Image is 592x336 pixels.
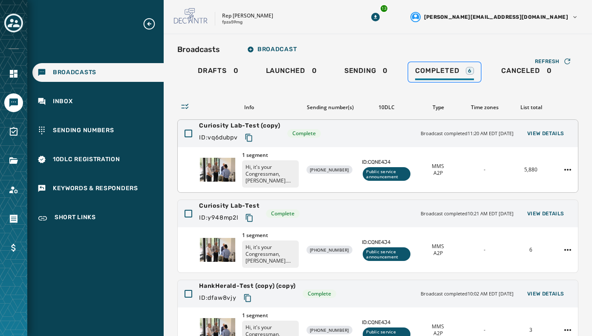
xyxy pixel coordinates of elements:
img: Thumbnail [200,151,235,189]
a: Navigate to Surveys [4,122,23,141]
a: Navigate to Files [4,151,23,170]
a: Navigate to Broadcasts [32,63,164,82]
button: Broadcast [240,41,303,58]
span: A2P [433,170,443,177]
span: Launched [266,67,305,75]
button: View Details [520,208,571,220]
div: 13 [380,4,388,13]
a: Completed6 [408,62,481,82]
span: Broadcasts [53,68,96,77]
span: A2P [433,250,443,257]
p: Hi, it's your Congressman, [PERSON_NAME]. Innovation isn't limited to [GEOGRAPHIC_DATA] - it's ha... [242,240,299,268]
span: 1 segment [242,152,299,159]
span: HankHerald-Test (copy) (copy) [199,282,296,290]
div: [PHONE_NUMBER] [306,165,352,174]
a: Navigate to Sending Numbers [32,121,164,140]
a: Navigate to Inbox [32,92,164,111]
span: ID: dfaw8vjy [199,294,237,302]
button: Download Menu [368,9,383,25]
span: Keywords & Responders [53,184,138,193]
div: 6 [466,67,474,75]
div: - [465,166,504,173]
span: ID: CQNE4J4 [362,159,411,165]
div: 6 [511,246,551,253]
span: Complete [292,130,316,137]
a: Navigate to Billing [4,238,23,257]
div: 0 [198,67,239,80]
span: Curiosity Lab-Test [199,202,259,210]
span: ID: CQNE4J4 [362,239,411,246]
span: Broadcast completed 10:21 AM EDT [DATE] [421,210,514,217]
img: Thumbnail [200,231,235,269]
span: MMS [432,323,444,330]
p: fpza59mg [222,19,243,26]
span: Refresh [535,58,560,65]
div: 10DLC [362,104,411,111]
button: View Details [520,288,571,300]
span: Curiosity Lab-Test (copy) [199,122,280,130]
span: View Details [527,210,564,217]
a: Sending0 [338,62,395,82]
div: List total [511,104,551,111]
p: Rep [PERSON_NAME] [222,12,273,19]
span: Broadcast [247,46,297,53]
a: Launched0 [259,62,324,82]
a: Navigate to 10DLC Registration [32,150,164,169]
div: Public service announcement [363,167,410,181]
span: ID: y948mp2l [199,214,238,222]
span: MMS [432,243,444,250]
div: 0 [344,67,388,80]
a: Navigate to Account [4,180,23,199]
button: View Details [520,127,571,139]
button: User settings [407,9,582,26]
a: Navigate to Keywords & Responders [32,179,164,198]
span: MMS [432,163,444,170]
span: Sending Numbers [53,126,114,135]
div: 3 [511,327,551,333]
button: Copy text to clipboard [240,290,255,306]
p: Hi, it's your Congressman, [PERSON_NAME]. Innovation isn't limited to [GEOGRAPHIC_DATA] - it's ha... [242,160,299,188]
span: Sending [344,67,376,75]
div: [PHONE_NUMBER] [306,246,352,254]
span: Broadcast completed 11:20 AM EDT [DATE] [421,130,514,137]
span: ID: CQNE4J4 [362,319,411,326]
a: Navigate to Home [4,64,23,83]
div: Type [419,104,458,111]
h2: Broadcasts [177,43,220,55]
span: Broadcast completed 10:02 AM EDT [DATE] [421,290,514,298]
span: View Details [527,130,564,137]
span: 10DLC Registration [53,155,120,164]
button: Toggle account select drawer [4,14,23,32]
span: 1 segment [242,312,299,319]
div: [PHONE_NUMBER] [306,326,352,334]
button: Expand sub nav menu [142,17,163,31]
div: Info [199,104,299,111]
span: ID: vq6dubpv [199,133,238,142]
span: Canceled [501,67,540,75]
a: Navigate to Messaging [4,93,23,112]
div: - [465,246,504,253]
div: - [465,327,504,333]
div: 0 [266,67,317,80]
button: Curiosity Lab-Test (copy) action menu [561,163,575,177]
button: Refresh [528,55,578,68]
button: Copy text to clipboard [242,210,257,226]
span: Complete [308,290,331,297]
a: Navigate to Short Links [32,208,164,229]
span: Short Links [55,213,96,223]
span: [PERSON_NAME][EMAIL_ADDRESS][DOMAIN_NAME] [424,14,568,20]
a: Canceled0 [494,62,558,82]
div: 5,880 [511,166,551,173]
a: Navigate to Orders [4,209,23,228]
span: Inbox [53,97,73,106]
span: Completed [415,67,459,75]
div: 0 [501,67,552,80]
button: Curiosity Lab-Test action menu [561,243,575,257]
div: Public service announcement [363,247,410,261]
a: Drafts0 [191,62,245,82]
span: 1 segment [242,232,299,239]
span: Complete [271,210,295,217]
div: Time zones [465,104,505,111]
span: View Details [527,290,564,297]
button: Copy text to clipboard [241,130,257,145]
